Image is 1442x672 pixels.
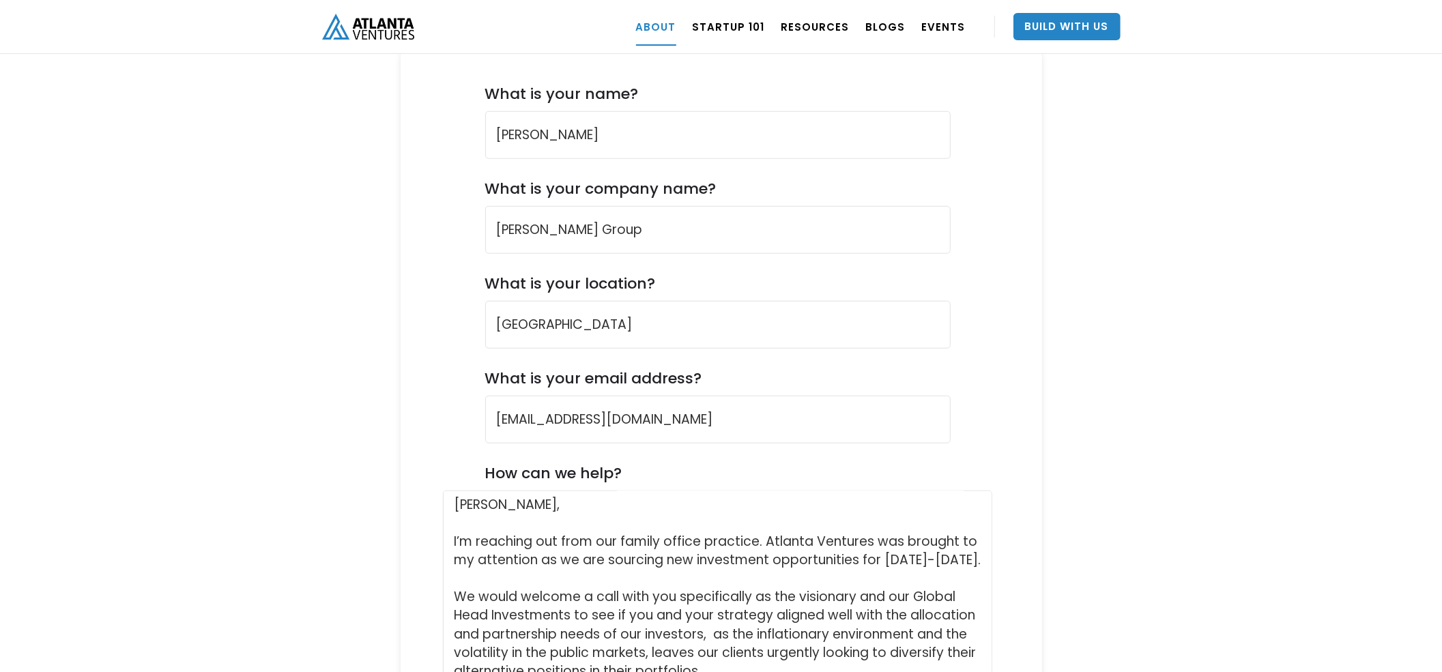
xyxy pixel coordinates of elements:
a: Startup 101 [693,8,765,46]
a: RESOURCES [781,8,850,46]
label: What is your company name? [485,179,717,198]
input: Full Name [485,111,951,159]
a: EVENTS [922,8,966,46]
label: What is your location? [485,274,656,293]
input: Email Address [485,396,951,443]
label: What is your name? [485,85,639,103]
a: Build With Us [1013,13,1121,40]
a: BLOGS [866,8,906,46]
label: How can we help? [485,464,622,482]
a: ABOUT [636,8,676,46]
input: Company Name [485,206,951,254]
label: What is your email address? [485,369,702,388]
input: Location [485,301,951,349]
